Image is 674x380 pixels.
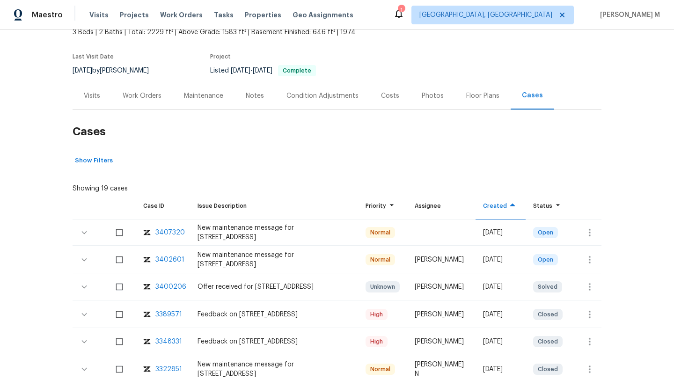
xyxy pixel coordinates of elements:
[415,255,468,264] div: [PERSON_NAME]
[143,365,183,374] a: zendesk-icon3322851
[155,228,185,237] div: 3407320
[73,67,92,74] span: [DATE]
[155,365,182,374] div: 3322851
[366,282,399,292] span: Unknown
[155,282,186,292] div: 3400206
[198,223,351,242] div: New maintenance message for [STREET_ADDRESS]
[534,337,562,346] span: Closed
[73,54,114,59] span: Last Visit Date
[73,110,601,153] h2: Cases
[155,337,182,346] div: 3348331
[143,310,151,319] img: zendesk-icon
[123,91,161,101] div: Work Orders
[89,10,109,20] span: Visits
[75,155,113,166] span: Show Filters
[534,228,557,237] span: Open
[73,65,160,76] div: by [PERSON_NAME]
[184,91,223,101] div: Maintenance
[483,255,518,264] div: [DATE]
[73,153,115,168] button: Show Filters
[155,310,182,319] div: 3389571
[73,28,412,37] span: 3 Beds | 2 Baths | Total: 2229 ft² | Above Grade: 1583 ft² | Basement Finished: 646 ft² | 1974
[143,310,183,319] a: zendesk-icon3389571
[293,10,353,20] span: Geo Assignments
[415,282,468,292] div: [PERSON_NAME]
[198,310,351,319] div: Feedback on [STREET_ADDRESS]
[143,337,151,346] img: zendesk-icon
[534,282,561,292] span: Solved
[143,228,151,237] img: zendesk-icon
[143,255,151,264] img: zendesk-icon
[415,201,468,211] div: Assignee
[366,337,387,346] span: High
[483,228,518,237] div: [DATE]
[120,10,149,20] span: Projects
[198,282,351,292] div: Offer received for [STREET_ADDRESS]
[198,250,351,269] div: New maintenance message for [STREET_ADDRESS]
[415,310,468,319] div: [PERSON_NAME]
[143,365,151,374] img: zendesk-icon
[415,360,468,379] div: [PERSON_NAME] N
[483,310,518,319] div: [DATE]
[483,337,518,346] div: [DATE]
[214,12,234,18] span: Tasks
[381,91,399,101] div: Costs
[366,201,400,211] div: Priority
[398,6,404,15] div: 1
[533,201,564,211] div: Status
[534,310,562,319] span: Closed
[210,67,316,74] span: Listed
[198,201,351,211] div: Issue Description
[160,10,203,20] span: Work Orders
[286,91,359,101] div: Condition Adjustments
[198,360,351,379] div: New maintenance message for [STREET_ADDRESS]
[483,365,518,374] div: [DATE]
[143,282,151,292] img: zendesk-icon
[246,91,264,101] div: Notes
[143,337,183,346] a: zendesk-icon3348331
[415,337,468,346] div: [PERSON_NAME]
[210,54,231,59] span: Project
[253,67,272,74] span: [DATE]
[143,255,183,264] a: zendesk-icon3402601
[534,365,562,374] span: Closed
[279,68,315,73] span: Complete
[198,337,351,346] div: Feedback on [STREET_ADDRESS]
[231,67,250,74] span: [DATE]
[143,201,183,211] div: Case ID
[155,255,184,264] div: 3402601
[522,91,543,100] div: Cases
[32,10,63,20] span: Maestro
[419,10,552,20] span: [GEOGRAPHIC_DATA], [GEOGRAPHIC_DATA]
[534,255,557,264] span: Open
[84,91,100,101] div: Visits
[366,310,387,319] span: High
[143,282,183,292] a: zendesk-icon3400206
[483,282,518,292] div: [DATE]
[483,201,518,211] div: Created
[245,10,281,20] span: Properties
[366,365,394,374] span: Normal
[422,91,444,101] div: Photos
[596,10,660,20] span: [PERSON_NAME] M
[366,255,394,264] span: Normal
[143,228,183,237] a: zendesk-icon3407320
[231,67,272,74] span: -
[73,180,128,193] div: Showing 19 cases
[466,91,499,101] div: Floor Plans
[366,228,394,237] span: Normal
